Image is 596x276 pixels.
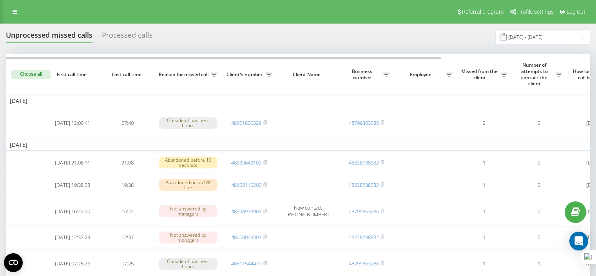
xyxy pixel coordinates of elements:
td: New contact [PHONE_NUMBER] [276,197,339,225]
span: Client's number [225,71,265,78]
td: [DATE] 12:37:23 [45,227,100,248]
button: Choose all [11,70,51,79]
div: Outside of business hours [159,258,217,270]
a: 48799363086 [349,260,379,267]
td: [DATE] 16:22:00 [45,197,100,225]
span: Referral program [462,9,504,15]
td: 0 [511,197,566,225]
td: 12:37 [100,227,155,248]
td: [DATE] 21:08:11 [45,152,100,173]
td: [DATE] 19:38:58 [45,175,100,196]
td: 16:22 [100,197,155,225]
td: 0 [511,152,566,173]
a: 48511544479 [231,260,261,267]
span: Reason for missed call [159,71,210,78]
td: 0 [511,175,566,196]
div: Not answered by managers [159,232,217,243]
span: First call time [51,71,94,78]
a: 48228738582 [349,159,379,166]
a: 48798918904 [231,208,261,215]
td: 07:40 [100,109,155,137]
td: 1 [457,227,511,248]
td: 2 [457,109,511,137]
span: Number of attempts to contact the client [515,62,555,86]
a: 48228738582 [349,181,379,188]
span: Profile settings [517,9,554,15]
a: 48668043303 [231,234,261,241]
td: 21:08 [100,152,155,173]
td: 0 [511,109,566,137]
button: Open CMP widget [4,253,23,272]
td: 1 [457,197,511,225]
div: Processed calls [102,31,153,43]
span: Missed from the client [460,68,500,80]
span: Log Out [567,9,585,15]
td: 1 [457,175,511,196]
div: Open Intercom Messenger [569,232,588,250]
div: Outside of business hours [159,117,217,129]
span: Last call time [106,71,149,78]
td: 0 [511,227,566,248]
td: 1 [457,152,511,173]
div: Abandoned before 10 seconds [159,157,217,168]
span: Client Name [283,71,332,78]
td: 19:38 [100,175,155,196]
a: 48799363086 [349,119,379,126]
a: 48533643103 [231,159,261,166]
a: 48799363086 [349,208,379,215]
a: 48228738582 [349,234,379,241]
div: Unprocessed missed calls [6,31,92,43]
div: Not answered by managers [159,205,217,217]
div: Abandoned on an IVR line [159,179,217,191]
td: [DATE] 12:00:41 [45,109,100,137]
a: 48601800329 [231,119,261,126]
a: 48606115200 [231,181,261,188]
span: Business number [343,68,383,80]
span: Employee [398,71,446,78]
